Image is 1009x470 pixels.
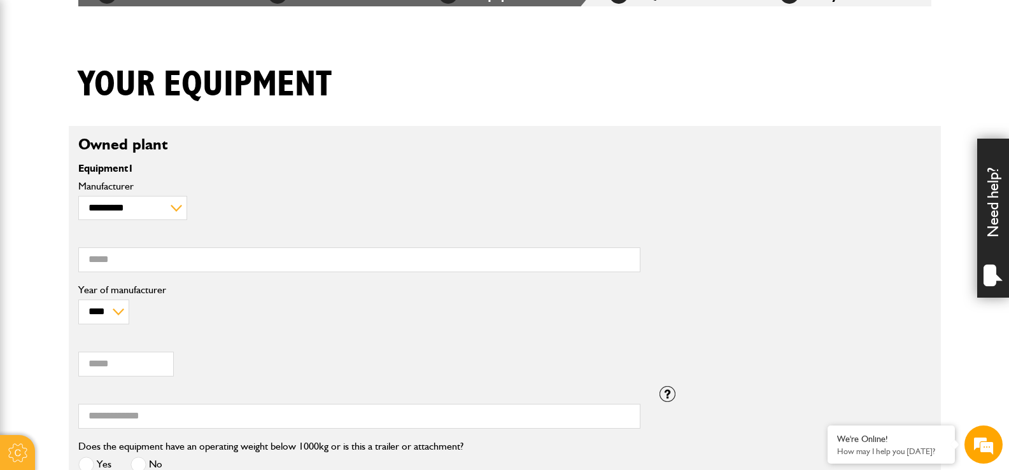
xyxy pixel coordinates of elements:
div: We're Online! [837,434,945,445]
label: Manufacturer [78,181,640,191]
label: Year of manufacturer [78,285,640,295]
label: Does the equipment have an operating weight below 1000kg or is this a trailer or attachment? [78,441,463,452]
p: Equipment [78,163,640,174]
div: Need help? [977,139,1009,298]
p: How may I help you today? [837,446,945,456]
span: 1 [128,162,134,174]
h1: Your equipment [78,64,332,106]
h2: Owned plant [78,135,931,154]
